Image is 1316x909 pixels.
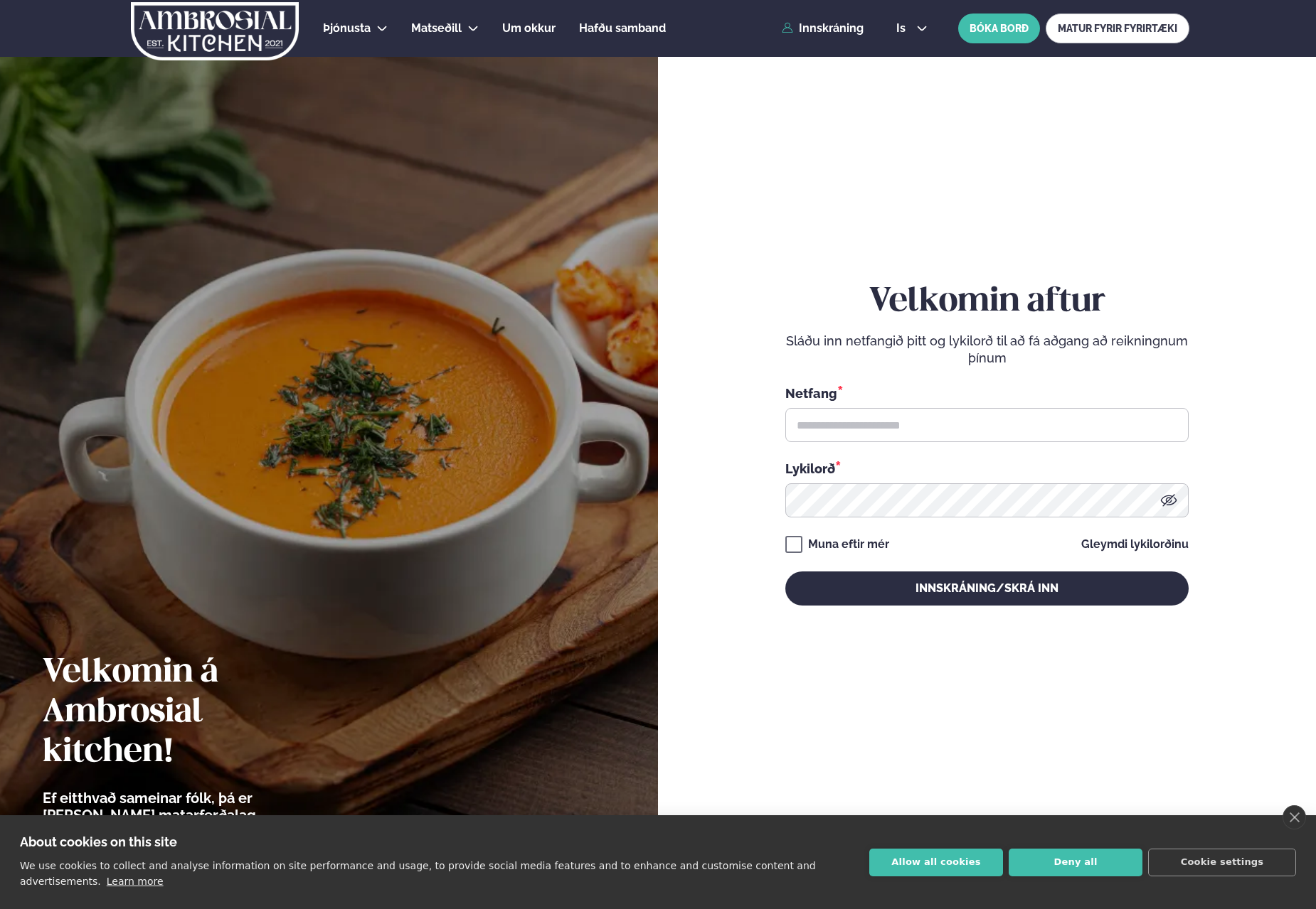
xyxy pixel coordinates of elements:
p: We use cookies to collect and analyse information on site performance and usage, to provide socia... [20,860,816,887]
p: Sláðu inn netfangið þitt og lykilorð til að fá aðgang að reikningnum þínum [785,333,1189,367]
a: Þjónusta [323,20,371,37]
a: Gleymdi lykilorðinu [1081,539,1189,550]
span: Þjónusta [323,21,371,35]
a: Learn more [107,876,164,887]
span: is [896,23,910,34]
strong: About cookies on this site [20,834,177,849]
a: Innskráning [782,22,864,35]
div: Netfang [785,384,1189,402]
button: is [885,23,938,34]
h2: Velkomin aftur [785,282,1189,322]
div: Lykilorð [785,459,1189,478]
h2: Velkomin á Ambrosial kitchen! [43,653,338,773]
button: BÓKA BORÐ [958,14,1040,43]
a: Um okkur [502,20,556,37]
a: Matseðill [411,20,462,37]
a: Hafðu samband [579,20,666,37]
span: Matseðill [411,21,462,35]
button: Deny all [1009,849,1142,876]
p: Ef eitthvað sameinar fólk, þá er [PERSON_NAME] matarferðalag. [43,790,338,824]
button: Allow all cookies [869,849,1003,876]
button: Innskráning/Skrá inn [785,571,1189,606]
a: MATUR FYRIR FYRIRTÆKI [1046,14,1189,43]
button: Cookie settings [1148,849,1296,876]
span: Um okkur [502,21,556,35]
a: close [1283,805,1306,829]
img: logo [130,2,300,60]
span: Hafðu samband [579,21,666,35]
